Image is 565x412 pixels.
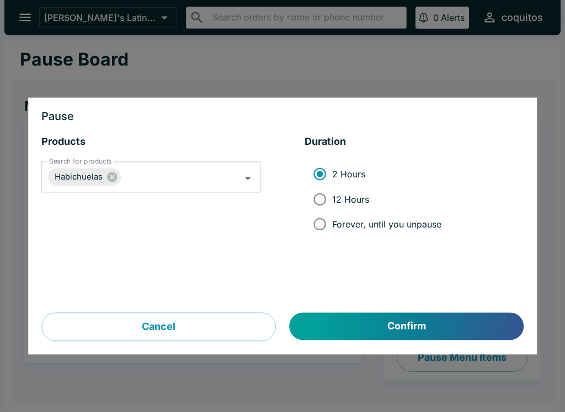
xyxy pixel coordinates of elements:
button: Cancel [41,313,276,341]
span: Habichuelas [48,171,109,183]
span: 2 Hours [332,169,365,180]
span: Forever, until you unpause [332,219,441,230]
h5: Duration [305,135,524,149]
button: Confirm [290,313,524,340]
label: Search for products [49,157,111,166]
button: Open [239,170,257,187]
h5: Products [41,135,260,149]
h3: Pause [41,111,524,122]
span: 12 Hours [332,194,369,205]
div: Habichuelas [48,169,121,186]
